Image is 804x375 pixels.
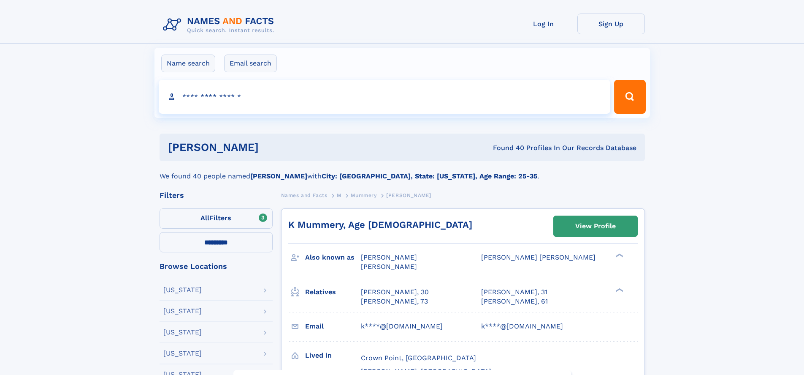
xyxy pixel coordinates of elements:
b: [PERSON_NAME] [250,172,307,180]
span: [PERSON_NAME] [361,263,417,271]
a: M [337,190,341,200]
label: Name search [161,55,215,72]
label: Filters [160,208,273,229]
img: Logo Names and Facts [160,14,281,36]
div: ❯ [614,287,624,293]
h3: Relatives [305,285,361,299]
h1: [PERSON_NAME] [168,142,376,153]
span: [PERSON_NAME] [361,253,417,261]
span: M [337,192,341,198]
div: [US_STATE] [163,287,202,293]
div: Browse Locations [160,263,273,270]
div: Filters [160,192,273,199]
a: Mummery [351,190,376,200]
input: search input [159,80,611,114]
span: Mummery [351,192,376,198]
div: [US_STATE] [163,350,202,357]
div: We found 40 people named with . [160,161,645,181]
a: [PERSON_NAME], 73 [361,297,428,306]
span: All [200,214,209,222]
div: View Profile [575,216,616,236]
a: [PERSON_NAME], 30 [361,287,429,297]
span: [PERSON_NAME] [386,192,431,198]
a: [PERSON_NAME], 61 [481,297,548,306]
span: Crown Point, [GEOGRAPHIC_DATA] [361,354,476,362]
a: Names and Facts [281,190,328,200]
b: City: [GEOGRAPHIC_DATA], State: [US_STATE], Age Range: 25-35 [322,172,537,180]
h3: Also known as [305,250,361,265]
a: Sign Up [577,14,645,34]
a: Log In [510,14,577,34]
h3: Lived in [305,348,361,363]
div: ❯ [614,253,624,258]
button: Search Button [614,80,645,114]
h3: Email [305,319,361,334]
div: Found 40 Profiles In Our Records Database [376,143,636,153]
span: [PERSON_NAME] [PERSON_NAME] [481,253,596,261]
div: [US_STATE] [163,329,202,336]
a: View Profile [554,216,637,236]
label: Email search [224,55,277,72]
div: [US_STATE] [163,308,202,315]
a: [PERSON_NAME], 31 [481,287,547,297]
a: K Mummery, Age [DEMOGRAPHIC_DATA] [288,219,472,230]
